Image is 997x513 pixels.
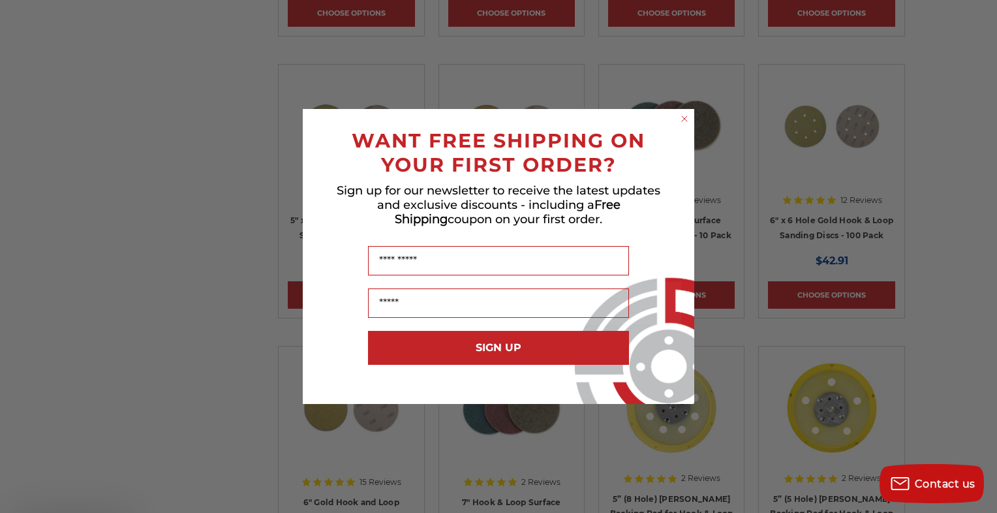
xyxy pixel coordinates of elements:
[915,478,975,490] span: Contact us
[678,112,691,125] button: Close dialog
[337,183,660,226] span: Sign up for our newsletter to receive the latest updates and exclusive discounts - including a co...
[395,198,621,226] span: Free Shipping
[368,331,629,365] button: SIGN UP
[368,288,629,318] input: Email
[880,464,984,503] button: Contact us
[352,129,645,177] span: WANT FREE SHIPPING ON YOUR FIRST ORDER?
